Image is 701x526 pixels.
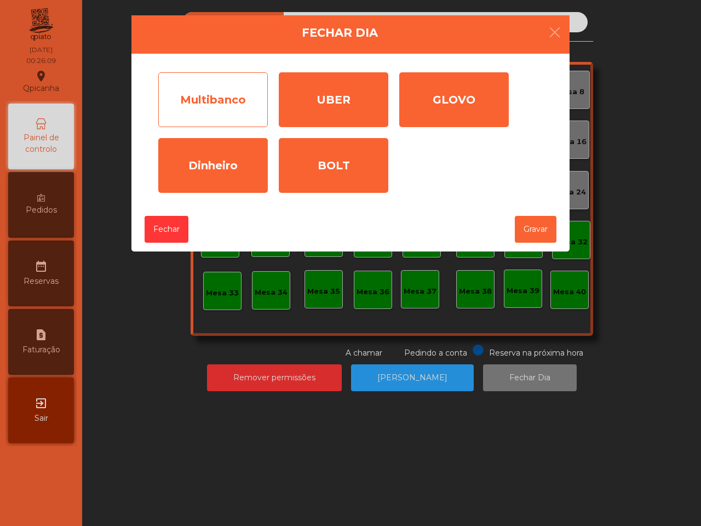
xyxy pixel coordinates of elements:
[145,216,188,243] button: Fechar
[279,72,388,127] div: UBER
[158,138,268,193] div: Dinheiro
[515,216,556,243] button: Gravar
[158,72,268,127] div: Multibanco
[399,72,509,127] div: GLOVO
[302,25,378,41] h4: Fechar Dia
[279,138,388,193] div: BOLT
